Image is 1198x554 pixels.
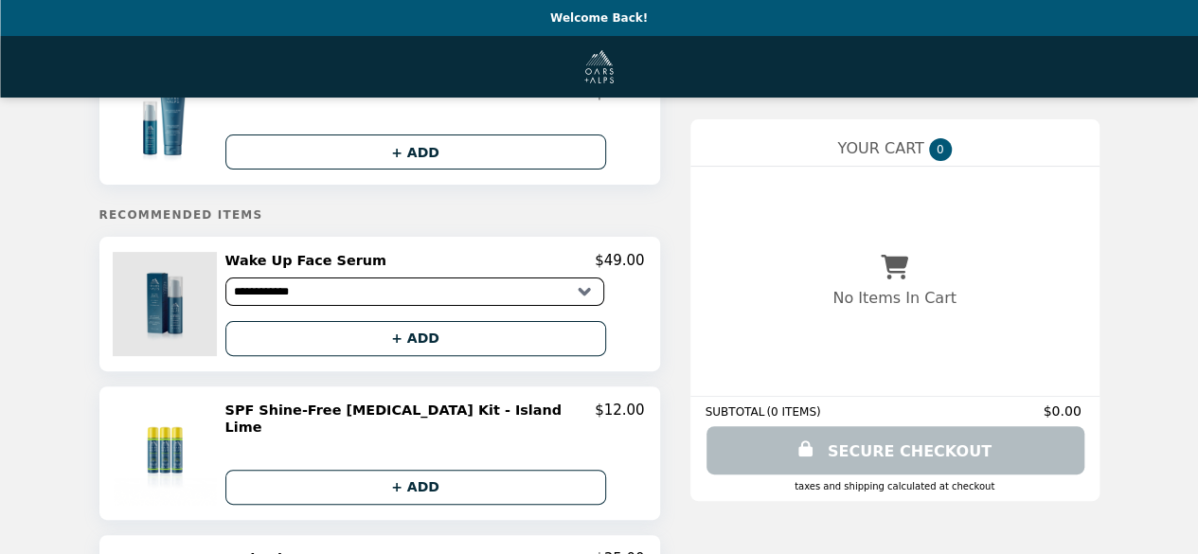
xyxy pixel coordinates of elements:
button: + ADD [225,134,606,170]
img: Wake Up Face Serum [113,252,221,355]
span: SUBTOTAL [706,405,767,419]
p: $49.00 [595,252,645,269]
p: Welcome Back! [550,11,648,25]
p: No Items In Cart [832,289,956,307]
img: SPF Shine-Free Lip Balm Kit - Island Lime [114,402,222,505]
select: Select a product variant [225,277,604,306]
img: Brand Logo [581,47,617,86]
button: + ADD [225,321,606,356]
h2: Wake Up Face Serum [225,252,394,269]
h5: Recommended Items [99,208,660,222]
div: Taxes and Shipping calculated at checkout [706,481,1084,491]
button: + ADD [225,470,606,505]
span: 0 [929,138,952,161]
span: $0.00 [1043,403,1083,419]
span: ( 0 ITEMS ) [766,405,820,419]
p: $12.00 [595,402,645,437]
img: Anti-Aging Kit [114,67,221,170]
span: YOUR CART [837,139,923,157]
h2: SPF Shine-Free [MEDICAL_DATA] Kit - Island Lime [225,402,596,437]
